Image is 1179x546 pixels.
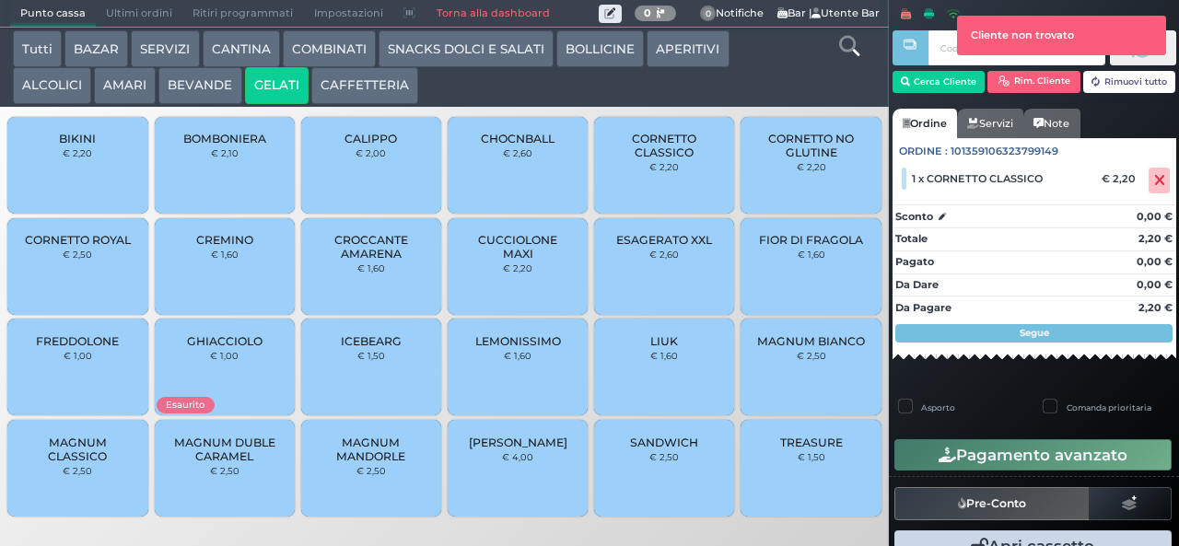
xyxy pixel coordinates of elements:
span: MAGNUM CLASSICO [23,436,133,463]
input: Codice Cliente [928,30,1104,65]
span: Esaurito [157,397,214,412]
span: MAGNUM MANDORLE [317,436,426,463]
button: AMARI [94,67,156,104]
button: APERITIVI [647,30,729,67]
div: Cliente non trovato [958,17,1166,54]
small: € 2,20 [797,161,826,172]
strong: 2,20 € [1138,301,1173,314]
span: FIOR DI FRAGOLA [759,233,863,247]
strong: 0,00 € [1137,210,1173,223]
span: MAGNUM DUBLE CARAMEL [169,436,279,463]
strong: Da Dare [895,278,939,291]
span: CUCCIOLONE MAXI [463,233,573,261]
span: CROCCANTE AMARENA [317,233,426,261]
span: LIUK [650,334,678,348]
span: Impostazioni [304,1,393,27]
span: FREDDOLONE [36,334,119,348]
span: CORNETTO CLASSICO [610,132,719,159]
span: BIKINI [59,132,96,145]
span: ICEBEARG [341,334,402,348]
small: € 1,60 [650,350,678,361]
small: € 2,50 [356,465,386,476]
small: € 2,50 [63,249,92,260]
span: 0 [700,6,717,22]
small: € 2,50 [210,465,239,476]
strong: Totale [895,232,928,245]
label: Comanda prioritaria [1067,401,1151,413]
label: Asporto [921,401,955,413]
small: € 2,00 [356,147,386,158]
span: Punto cassa [10,1,96,27]
button: BOLLICINE [556,30,644,67]
small: € 2,20 [503,262,532,273]
button: Rimuovi tutto [1083,71,1176,93]
strong: 0,00 € [1137,278,1173,291]
span: Ritiri programmati [182,1,303,27]
a: Note [1023,109,1080,138]
strong: Segue [1020,327,1049,339]
strong: Pagato [895,255,934,268]
button: Cerca Cliente [893,71,986,93]
span: Ultimi ordini [96,1,182,27]
small: € 2,60 [503,147,532,158]
span: Ordine : [899,144,948,159]
small: € 1,60 [357,262,385,273]
span: TREASURE [780,436,843,449]
small: € 1,00 [210,350,239,361]
small: € 2,50 [649,451,679,462]
button: Pagamento avanzato [894,439,1172,470]
small: € 1,00 [64,350,92,361]
button: SERVIZI [131,30,199,67]
small: € 1,60 [798,249,825,260]
a: Ordine [893,109,957,138]
span: 1 x CORNETTO CLASSICO [912,172,1043,185]
span: LEMONISSIMO [475,334,561,348]
strong: 2,20 € [1138,232,1173,245]
button: BAZAR [64,30,128,67]
small: € 2,50 [63,465,92,476]
div: € 2,20 [1099,172,1145,185]
b: 0 [644,6,651,19]
strong: 0,00 € [1137,255,1173,268]
span: CHOCNBALL [481,132,554,145]
button: Pre-Conto [894,487,1090,520]
strong: Sconto [895,209,933,225]
small: € 1,60 [211,249,239,260]
button: GELATI [245,67,309,104]
span: [PERSON_NAME] [469,436,567,449]
button: CANTINA [203,30,280,67]
a: Servizi [957,109,1023,138]
small: € 2,60 [649,249,679,260]
small: € 2,20 [63,147,92,158]
button: BEVANDE [158,67,241,104]
button: COMBINATI [283,30,376,67]
small: € 2,10 [211,147,239,158]
span: 101359106323799149 [951,144,1058,159]
button: ALCOLICI [13,67,91,104]
span: CORNETTO NO GLUTINE [756,132,866,159]
button: CAFFETTERIA [311,67,418,104]
button: Rim. Cliente [987,71,1080,93]
small: € 1,60 [504,350,531,361]
small: € 1,50 [357,350,385,361]
small: € 1,50 [798,451,825,462]
span: BOMBONIERA [183,132,266,145]
span: CALIPPO [344,132,397,145]
span: CREMINO [196,233,253,247]
button: SNACKS DOLCI E SALATI [379,30,554,67]
span: GHIACCIOLO [187,334,263,348]
small: € 2,50 [797,350,826,361]
span: SANDWICH [630,436,698,449]
strong: Da Pagare [895,301,951,314]
span: CORNETTO ROYAL [25,233,131,247]
span: MAGNUM BIANCO [757,334,865,348]
a: Torna alla dashboard [426,1,559,27]
span: ESAGERATO XXL [616,233,712,247]
button: Tutti [13,30,62,67]
small: € 4,00 [502,451,533,462]
small: € 2,20 [649,161,679,172]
